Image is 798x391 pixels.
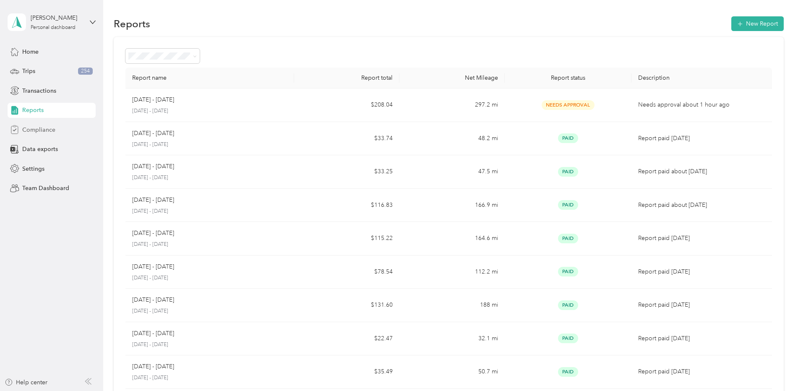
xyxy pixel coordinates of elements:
td: 112.2 mi [399,255,505,289]
span: Needs Approval [542,100,595,110]
td: 47.5 mi [399,155,505,189]
th: Report name [125,68,294,89]
p: [DATE] - [DATE] [132,129,174,138]
p: [DATE] - [DATE] [132,362,174,371]
p: [DATE] - [DATE] [132,208,287,215]
p: Needs approval about 1 hour ago [638,100,765,109]
span: Data exports [22,145,58,154]
p: [DATE] - [DATE] [132,95,174,104]
p: Report paid [DATE] [638,300,765,310]
th: Net Mileage [399,68,505,89]
button: Help center [5,378,47,387]
span: Paid [558,267,578,276]
td: $78.54 [294,255,399,289]
td: 297.2 mi [399,89,505,122]
td: 164.6 mi [399,222,505,255]
span: 254 [78,68,93,75]
td: $116.83 [294,189,399,222]
td: $35.49 [294,355,399,389]
span: Paid [558,133,578,143]
p: [DATE] - [DATE] [132,308,287,315]
span: Paid [558,367,578,377]
span: Team Dashboard [22,184,69,193]
p: [DATE] - [DATE] [132,241,287,248]
p: Report paid about [DATE] [638,167,765,176]
span: Reports [22,106,44,115]
td: $33.74 [294,122,399,156]
p: [DATE] - [DATE] [132,329,174,338]
p: [DATE] - [DATE] [132,107,287,115]
p: [DATE] - [DATE] [132,174,287,182]
div: [PERSON_NAME] [31,13,83,22]
td: 188 mi [399,289,505,322]
p: [DATE] - [DATE] [132,295,174,305]
td: 48.2 mi [399,122,505,156]
h1: Reports [114,19,150,28]
span: Paid [558,167,578,177]
td: $208.04 [294,89,399,122]
p: [DATE] - [DATE] [132,374,287,382]
p: [DATE] - [DATE] [132,162,174,171]
td: $131.60 [294,289,399,322]
div: Report status [511,74,624,81]
p: Report paid [DATE] [638,234,765,243]
p: Report paid [DATE] [638,367,765,376]
p: Report paid [DATE] [638,134,765,143]
td: $33.25 [294,155,399,189]
span: Paid [558,200,578,210]
td: $22.47 [294,322,399,356]
div: Personal dashboard [31,25,76,30]
button: New Report [731,16,784,31]
p: [DATE] - [DATE] [132,262,174,271]
p: Report paid [DATE] [638,334,765,343]
p: [DATE] - [DATE] [132,229,174,238]
th: Description [631,68,772,89]
td: 50.7 mi [399,355,505,389]
p: [DATE] - [DATE] [132,341,287,349]
th: Report total [294,68,399,89]
td: 32.1 mi [399,322,505,356]
p: [DATE] - [DATE] [132,274,287,282]
p: [DATE] - [DATE] [132,141,287,149]
p: Report paid about [DATE] [638,201,765,210]
p: Report paid [DATE] [638,267,765,276]
span: Home [22,47,39,56]
span: Paid [558,234,578,243]
span: Paid [558,334,578,343]
span: Compliance [22,125,55,134]
p: [DATE] - [DATE] [132,195,174,205]
span: Trips [22,67,35,76]
td: 166.9 mi [399,189,505,222]
span: Transactions [22,86,56,95]
span: Paid [558,300,578,310]
td: $115.22 [294,222,399,255]
span: Settings [22,164,44,173]
iframe: Everlance-gr Chat Button Frame [751,344,798,391]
